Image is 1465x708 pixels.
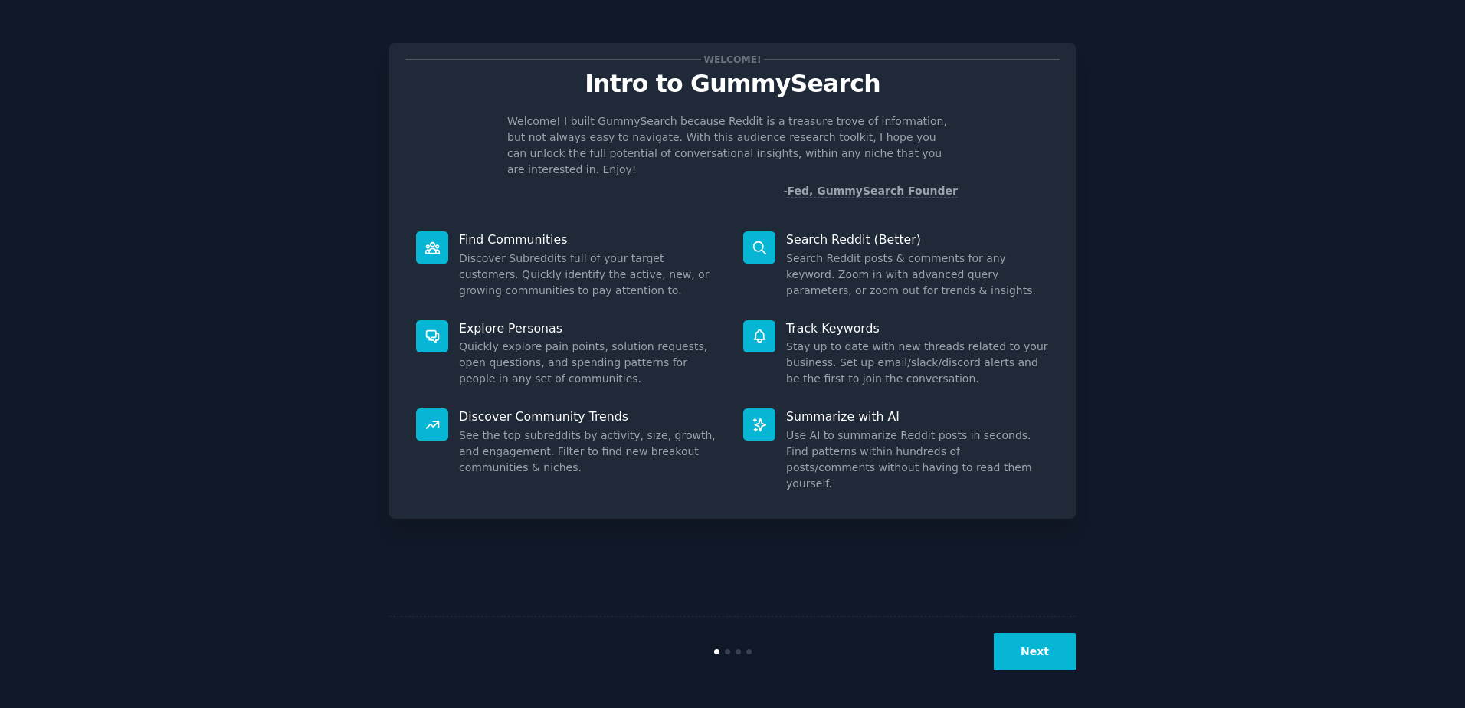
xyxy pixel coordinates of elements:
dd: Use AI to summarize Reddit posts in seconds. Find patterns within hundreds of posts/comments with... [786,428,1049,492]
span: Welcome! [701,51,764,67]
p: Intro to GummySearch [405,70,1060,97]
dd: See the top subreddits by activity, size, growth, and engagement. Filter to find new breakout com... [459,428,722,476]
p: Explore Personas [459,320,722,336]
p: Track Keywords [786,320,1049,336]
div: - [783,183,958,199]
p: Search Reddit (Better) [786,231,1049,247]
p: Summarize with AI [786,408,1049,424]
button: Next [994,633,1076,670]
p: Welcome! I built GummySearch because Reddit is a treasure trove of information, but not always ea... [507,113,958,178]
dd: Quickly explore pain points, solution requests, open questions, and spending patterns for people ... [459,339,722,387]
a: Fed, GummySearch Founder [787,185,958,198]
dd: Stay up to date with new threads related to your business. Set up email/slack/discord alerts and ... [786,339,1049,387]
p: Discover Community Trends [459,408,722,424]
dd: Discover Subreddits full of your target customers. Quickly identify the active, new, or growing c... [459,251,722,299]
dd: Search Reddit posts & comments for any keyword. Zoom in with advanced query parameters, or zoom o... [786,251,1049,299]
p: Find Communities [459,231,722,247]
